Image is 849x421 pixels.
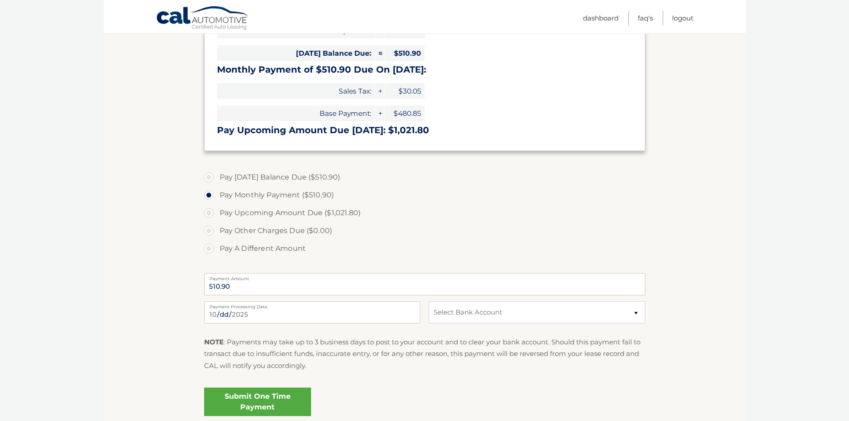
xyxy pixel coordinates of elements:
label: Pay Upcoming Amount Due ($1,021.80) [204,204,645,222]
span: = [375,45,384,61]
a: Logout [672,11,693,25]
a: Submit One Time Payment [204,388,311,416]
p: : Payments may take up to 3 business days to post to your account and to clear your bank account.... [204,336,645,372]
span: $510.90 [385,45,425,61]
h3: Pay Upcoming Amount Due [DATE]: $1,021.80 [217,125,632,136]
input: Payment Date [204,301,420,323]
a: Dashboard [583,11,619,25]
span: $480.85 [385,106,425,121]
span: + [375,83,384,99]
label: Pay [DATE] Balance Due ($510.90) [204,168,645,186]
a: FAQ's [638,11,653,25]
a: Cal Automotive [156,6,250,32]
span: + [375,106,384,121]
span: Sales Tax: [217,83,375,99]
span: Base Payment: [217,106,375,121]
label: Payment Amount [204,273,645,280]
input: Payment Amount [204,273,645,295]
label: Pay A Different Amount [204,240,645,258]
label: Payment Processing Date [204,301,420,308]
span: $30.05 [385,83,425,99]
strong: NOTE [204,338,224,346]
span: [DATE] Balance Due: [217,45,375,61]
label: Pay Other Charges Due ($0.00) [204,222,645,240]
label: Pay Monthly Payment ($510.90) [204,186,645,204]
h3: Monthly Payment of $510.90 Due On [DATE]: [217,64,632,75]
